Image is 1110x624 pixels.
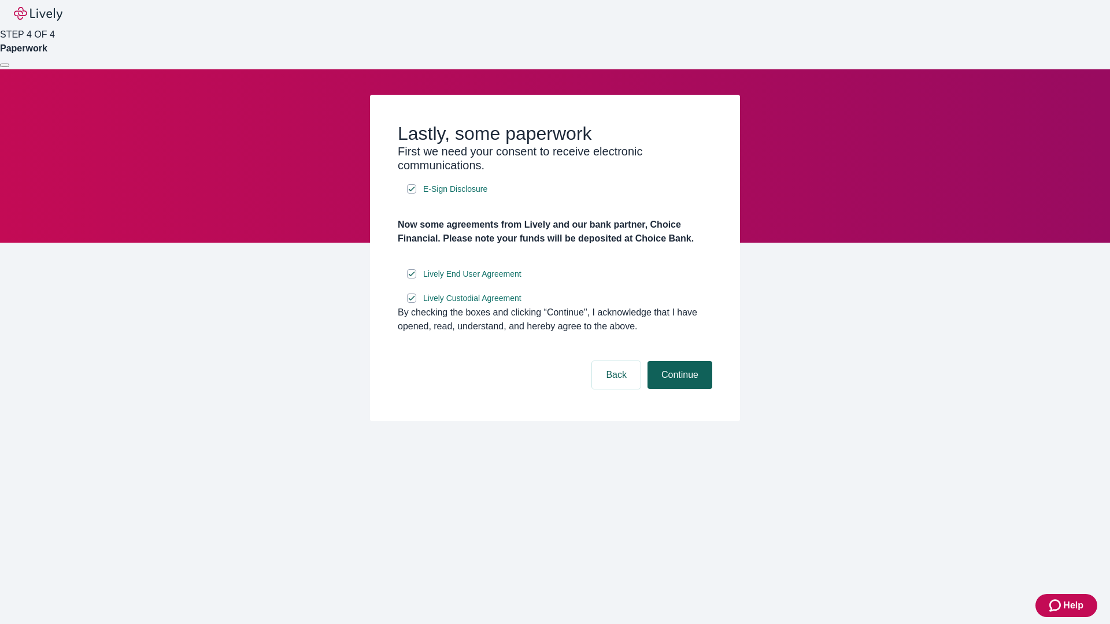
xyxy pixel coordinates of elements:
span: Lively End User Agreement [423,268,521,280]
h3: First we need your consent to receive electronic communications. [398,144,712,172]
img: Lively [14,7,62,21]
a: e-sign disclosure document [421,267,524,281]
h4: Now some agreements from Lively and our bank partner, Choice Financial. Please note your funds wi... [398,218,712,246]
button: Back [592,361,641,389]
span: Help [1063,599,1083,612]
button: Zendesk support iconHelp [1035,594,1097,617]
span: E-Sign Disclosure [423,183,487,195]
span: Lively Custodial Agreement [423,292,521,304]
a: e-sign disclosure document [421,182,490,196]
div: By checking the boxes and clicking “Continue", I acknowledge that I have opened, read, understand... [398,306,712,333]
a: e-sign disclosure document [421,291,524,306]
svg: Zendesk support icon [1049,599,1063,612]
h2: Lastly, some paperwork [398,122,712,144]
button: Continue [647,361,712,389]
